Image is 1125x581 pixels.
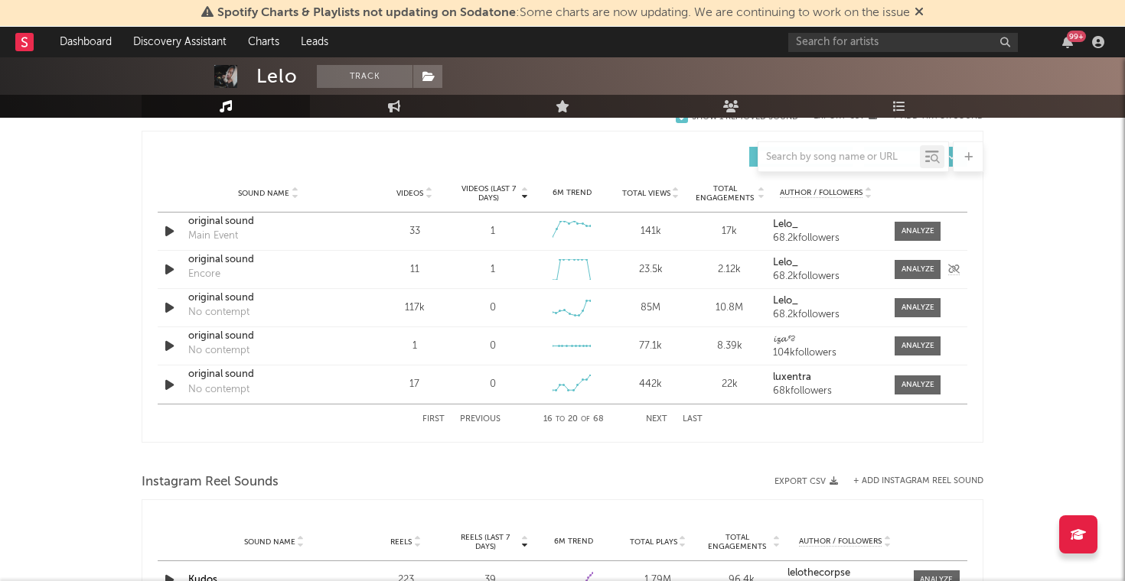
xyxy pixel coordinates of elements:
a: original sound [188,329,348,344]
div: 442k [615,377,686,392]
span: Author / Followers [780,188,862,198]
span: Sound Name [238,189,289,198]
button: Last [683,415,703,424]
span: of [581,416,590,423]
a: Leads [290,27,339,57]
div: 99 + [1067,31,1086,42]
div: 17k [694,224,765,239]
span: to [556,416,565,423]
div: 22k [694,377,765,392]
span: Reels [390,537,412,547]
button: Previous [460,415,501,424]
strong: 𝓲𝔃𝓪ꨄ︎ [773,334,797,344]
div: No contempt [188,382,249,398]
span: : Some charts are now updating. We are continuing to work on the issue [217,7,910,19]
div: 68k followers [773,386,879,397]
a: Charts [237,27,290,57]
button: + Add Instagram Reel Sound [853,477,983,485]
strong: Lelo_ [773,296,798,306]
div: Lelo [256,65,298,88]
div: 68.2k followers [773,310,879,320]
div: 6M Trend [536,536,612,547]
span: Total Plays [630,537,677,547]
div: 0 [490,300,496,316]
span: Videos [396,189,423,198]
button: First [422,415,445,424]
a: original sound [188,290,348,306]
div: No contempt [188,305,249,320]
a: Lelo_ [773,219,879,230]
a: 𝓲𝔃𝓪ꨄ︎ [773,334,879,345]
div: 16 20 68 [531,411,615,429]
div: 1 [491,224,495,239]
a: Dashboard [49,27,122,57]
a: Lelo_ [773,296,879,307]
a: original sound [188,252,348,268]
span: Dismiss [915,7,924,19]
div: 68.2k followers [773,271,879,282]
strong: lelothecorpse [787,568,850,578]
span: Instagram Reel Sounds [142,473,279,492]
span: Total Engagements [704,533,771,551]
span: Spotify Charts & Playlists not updating on Sodatone [217,7,516,19]
span: Videos (last 7 days) [458,184,520,203]
strong: Lelo_ [773,258,798,268]
button: Next [646,415,667,424]
button: Export CSV [774,477,838,486]
div: 23.5k [615,262,686,278]
div: Encore [188,267,220,282]
span: Total Views [622,189,670,198]
button: 99+ [1062,36,1073,48]
div: 1 [379,339,450,354]
div: 10.8M [694,300,765,316]
a: lelothecorpse [787,568,902,579]
a: Discovery Assistant [122,27,237,57]
div: 17 [379,377,450,392]
span: Total Engagements [694,184,756,203]
div: 33 [379,224,450,239]
div: 2.12k [694,262,765,278]
a: luxentra [773,372,879,383]
span: Author / Followers [799,537,882,547]
div: 68.2k followers [773,233,879,244]
a: original sound [188,214,348,229]
div: 6M Trend [536,187,608,199]
div: Main Event [188,229,238,244]
div: 141k [615,224,686,239]
div: + Add Instagram Reel Sound [838,477,983,485]
div: No contempt [188,343,249,359]
a: Lelo_ [773,258,879,268]
div: 85M [615,300,686,316]
div: 1 [491,262,495,278]
div: 117k [379,300,450,316]
div: 11 [379,262,450,278]
div: 8.39k [694,339,765,354]
input: Search by song name or URL [758,151,920,164]
div: 0 [490,339,496,354]
div: 0 [490,377,496,392]
button: Track [317,65,412,88]
a: original sound [188,367,348,382]
div: 77.1k [615,339,686,354]
input: Search for artists [788,33,1018,52]
strong: Lelo_ [773,219,798,229]
div: 104k followers [773,348,879,359]
span: Sound Name [244,537,295,547]
span: Reels (last 7 days) [452,533,519,551]
strong: luxentra [773,372,811,382]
